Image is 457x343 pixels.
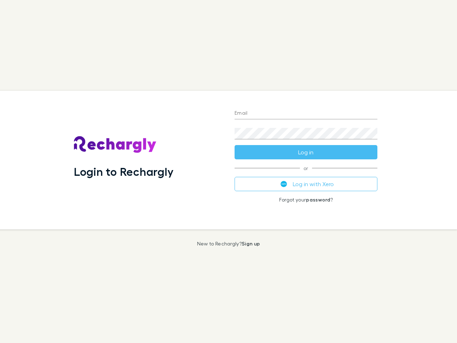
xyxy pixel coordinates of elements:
a: password [306,197,330,203]
img: Xero's logo [281,181,287,187]
img: Rechargly's Logo [74,136,157,153]
p: Forgot your ? [235,197,377,203]
p: New to Rechargly? [197,241,260,247]
button: Log in with Xero [235,177,377,191]
a: Sign up [242,240,260,247]
button: Log in [235,145,377,159]
h1: Login to Rechargly [74,165,174,178]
